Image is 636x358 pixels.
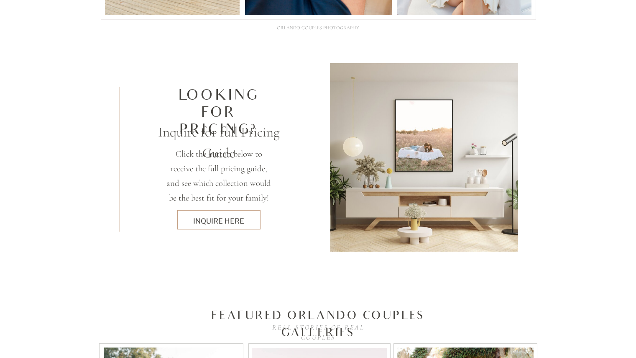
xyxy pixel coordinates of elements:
[181,216,256,224] a: inquire here
[166,147,272,200] p: Click the button below to receive the full pricing guide, and see which collection would be the b...
[148,122,289,140] h3: Inquire for full Pricing Guide
[274,24,362,32] h2: Orlando Couples Photography
[255,322,382,330] h3: real stories of real Couples
[165,87,273,119] h2: looking for pricing?
[190,307,446,319] h2: featured Orlando Couples galleries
